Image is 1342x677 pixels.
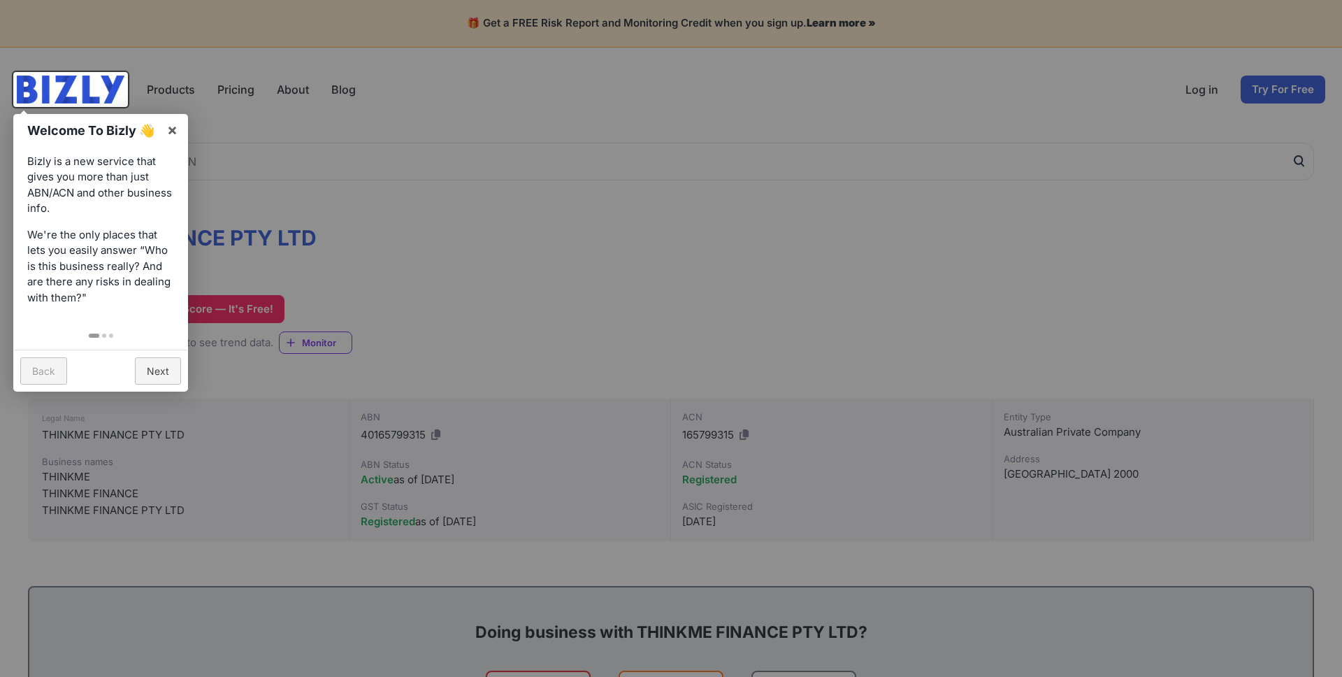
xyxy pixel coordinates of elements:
[157,114,188,145] a: ×
[27,121,159,140] h1: Welcome To Bizly 👋
[27,154,174,217] p: Bizly is a new service that gives you more than just ABN/ACN and other business info.
[20,357,67,385] a: Back
[135,357,181,385] a: Next
[27,227,174,306] p: We're the only places that lets you easily answer “Who is this business really? And are there any...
